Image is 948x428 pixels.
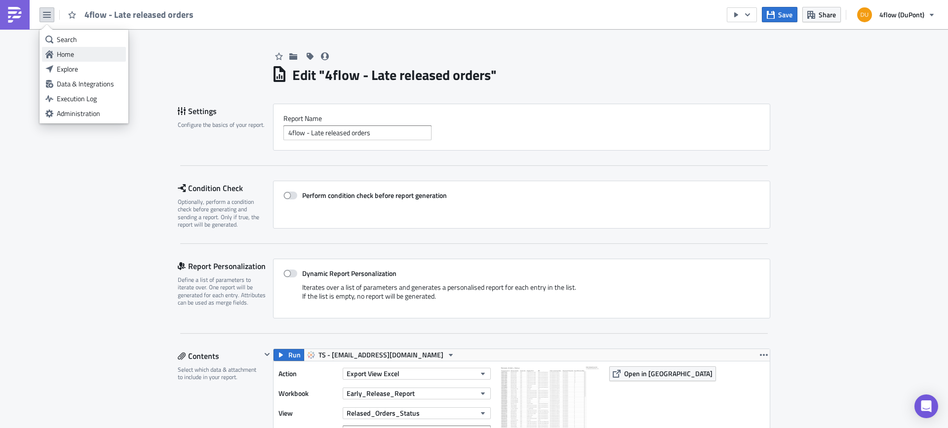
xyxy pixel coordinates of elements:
[819,9,836,20] span: Share
[57,94,122,104] div: Execution Log
[283,114,760,123] label: Report Nam﻿e
[347,388,415,398] span: Early_Release_Report
[278,406,338,421] label: View
[178,259,273,273] div: Report Personalization
[57,49,122,59] div: Home
[288,349,301,361] span: Run
[318,349,443,361] span: TS - [EMAIL_ADDRESS][DOMAIN_NAME]
[343,388,491,399] button: Early_Release_Report
[261,349,273,360] button: Hide content
[762,7,797,22] button: Save
[347,408,420,418] span: Relased_Orders_Status
[879,9,924,20] span: 4flow (DuPont)
[57,35,122,44] div: Search
[274,349,304,361] button: Run
[178,349,261,363] div: Contents
[7,7,23,23] img: PushMetrics
[292,66,497,84] h1: Edit " 4flow - Late released orders "
[778,9,792,20] span: Save
[178,121,267,128] div: Configure the basics of your report.
[178,198,267,229] div: Optionally, perform a condition check before generating and sending a report. Only if true, the r...
[851,4,941,26] button: 4flow (DuPont)
[343,368,491,380] button: Export View Excel
[178,366,261,381] div: Select which data & attachment to include in your report.
[856,6,873,23] img: Avatar
[278,386,338,401] label: Workbook
[278,366,338,381] label: Action
[347,368,399,379] span: Export View Excel
[914,394,938,418] div: Open Intercom Messenger
[302,190,447,200] strong: Perform condition check before report generation
[802,7,841,22] button: Share
[283,283,760,308] div: Iterates over a list of parameters and generates a personalised report for each entry in the list...
[343,407,491,419] button: Relased_Orders_Status
[178,104,273,118] div: Settings
[178,276,267,307] div: Define a list of parameters to iterate over. One report will be generated for each entry. Attribu...
[304,349,458,361] button: TS - [EMAIL_ADDRESS][DOMAIN_NAME]
[302,268,396,278] strong: Dynamic Report Personalization
[57,79,122,89] div: Data & Integrations
[178,181,273,195] div: Condition Check
[57,64,122,74] div: Explore
[84,8,195,21] span: 4flow - Late released orders
[624,368,712,379] span: Open in [GEOGRAPHIC_DATA]
[609,366,716,381] button: Open in [GEOGRAPHIC_DATA]
[57,109,122,118] div: Administration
